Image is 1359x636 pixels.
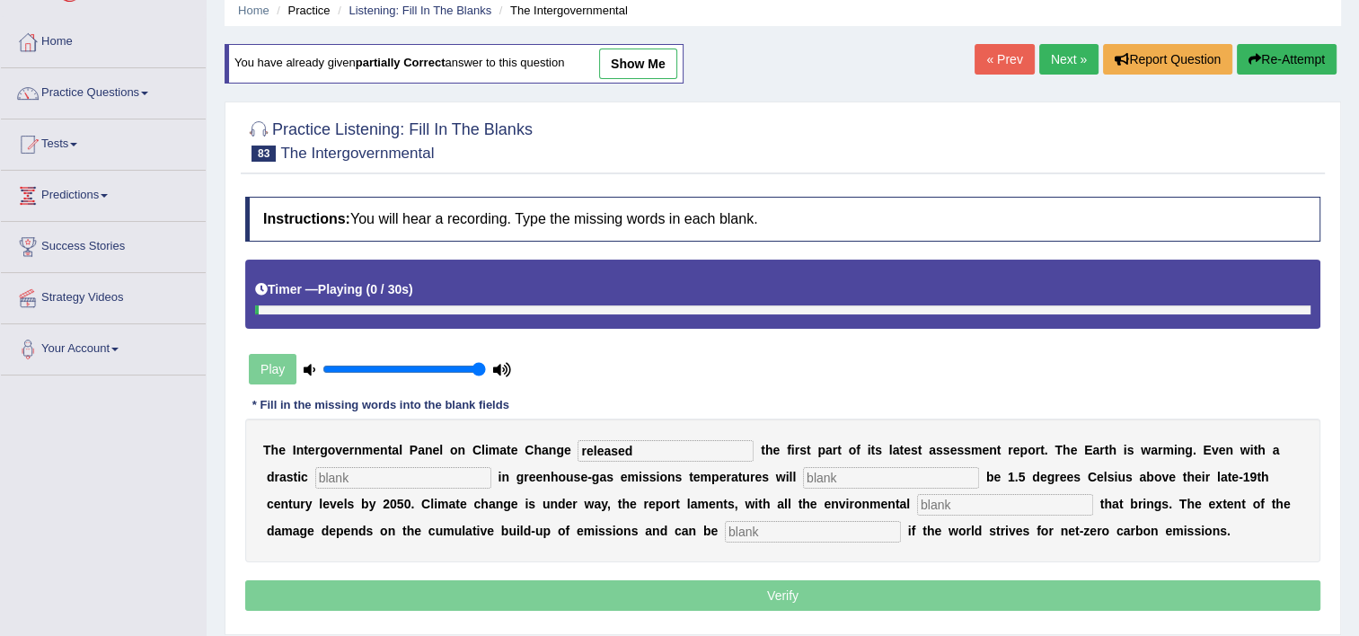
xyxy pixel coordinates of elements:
b: n [280,497,288,511]
a: Listening: Fill In The Blanks [349,4,491,17]
b: a [929,443,936,457]
b: b [361,497,369,511]
b: r [1008,443,1012,457]
b: s [1125,470,1133,484]
b: s [606,470,613,484]
b: s [675,470,682,484]
b: s [911,443,918,457]
b: e [755,470,762,484]
b: i [1124,443,1127,457]
a: Predictions [1,171,206,216]
b: e [693,470,701,484]
b: m [437,497,448,511]
b: d [558,497,566,511]
b: e [824,497,831,511]
b: t [997,443,1002,457]
b: o [1154,470,1162,484]
b: a [448,497,455,511]
b: t [799,497,803,511]
b: u [293,497,301,511]
b: n [1178,443,1186,457]
b: r [1099,443,1104,457]
b: C [525,443,534,457]
b: o [328,443,336,457]
b: t [507,443,511,457]
b: e [950,443,957,457]
li: Practice [272,2,330,19]
h2: Practice Listening: Fill In The Blanks [245,117,533,162]
b: p [711,470,719,484]
b: h [1187,470,1195,484]
b: l [789,470,792,484]
b: e [1195,470,1202,484]
b: a [1139,470,1146,484]
b: p [817,443,825,457]
b: l [319,497,322,511]
b: e [1231,470,1239,484]
b: a [1221,470,1228,484]
b: 0 [390,497,397,511]
b: a [825,443,833,457]
b: n [549,443,557,457]
a: Success Stories [1,222,206,267]
b: a [893,443,900,457]
b: i [639,470,642,484]
b: u [742,470,750,484]
b: 2 [383,497,390,511]
b: u [566,470,574,484]
a: Tests [1,119,206,164]
a: « Prev [975,44,1034,75]
b: m [701,470,711,484]
b: T [263,443,271,457]
b: r [300,497,304,511]
b: e [1097,470,1104,484]
b: . [1045,443,1048,457]
b: e [511,443,518,457]
b: a [392,443,399,457]
b: e [630,497,637,511]
b: t [1040,443,1045,457]
b: a [1092,443,1099,457]
b: Playing [318,282,363,296]
b: s [649,470,657,484]
b: s [728,497,735,511]
b: s [347,497,354,511]
b: h [271,443,279,457]
b: p [1019,443,1028,457]
b: n [1225,443,1233,457]
b: n [296,443,304,457]
b: t [455,497,460,511]
b: t [899,443,904,457]
b: e [1040,470,1047,484]
b: e [709,497,716,511]
b: i [485,443,489,457]
b: t [837,443,842,457]
b: l [439,443,443,457]
input: blank [725,521,901,543]
b: t [618,497,622,511]
b: o [849,443,857,457]
b: i [1114,470,1117,484]
b: r [315,443,320,457]
b: h [1258,443,1266,457]
b: s [875,443,882,457]
a: Home [1,17,206,62]
b: m [971,443,982,457]
b: s [1073,470,1081,484]
b: - [587,470,592,484]
b: u [543,497,551,511]
b: v [330,497,337,511]
b: u [1117,470,1125,484]
b: n [496,497,504,511]
b: r [671,497,675,511]
b: g [503,497,511,511]
b: t [388,443,393,457]
b: v [1212,443,1219,457]
b: r [1205,470,1210,484]
b: e [719,470,727,484]
b: n [667,470,675,484]
b: T [1055,443,1063,457]
b: g [1185,443,1193,457]
b: r [643,497,648,511]
b: n [354,443,362,457]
